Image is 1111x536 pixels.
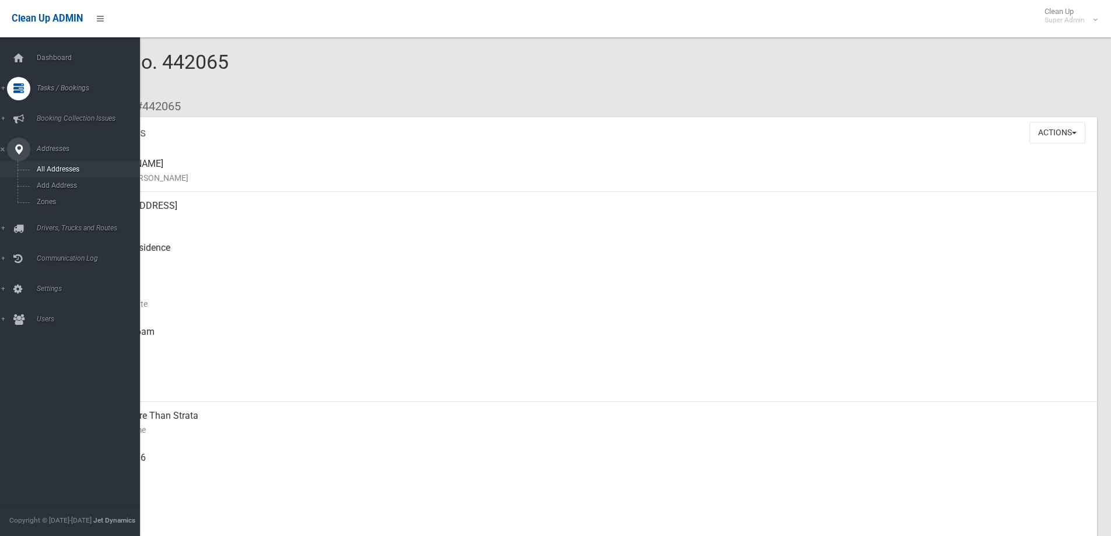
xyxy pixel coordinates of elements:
[93,234,1088,276] div: Front of Residence
[93,339,1088,353] small: Collected At
[33,285,149,293] span: Settings
[93,318,1088,360] div: [DATE] 8:46am
[93,255,1088,269] small: Pickup Point
[93,171,1088,185] small: Name of [PERSON_NAME]
[33,198,139,206] span: Zones
[93,192,1088,234] div: [STREET_ADDRESS]
[12,13,83,24] span: Clean Up ADMIN
[33,145,149,153] span: Addresses
[93,486,1088,528] div: None given
[93,276,1088,318] div: [DATE]
[33,114,149,122] span: Booking Collection Issues
[93,507,1088,521] small: Landline
[33,84,149,92] span: Tasks / Bookings
[93,465,1088,479] small: Mobile
[93,360,1088,402] div: [DATE]
[1039,7,1096,24] span: Clean Up
[1045,16,1085,24] small: Super Admin
[93,213,1088,227] small: Address
[93,423,1088,437] small: Contact Name
[93,444,1088,486] div: 0488855406
[33,254,149,262] span: Communication Log
[1029,122,1085,143] button: Actions
[33,54,149,62] span: Dashboard
[93,516,135,524] strong: Jet Dynamics
[33,181,139,190] span: Add Address
[9,516,92,524] span: Copyright © [DATE]-[DATE]
[93,381,1088,395] small: Zone
[33,315,149,323] span: Users
[93,402,1088,444] div: Winslet More Than Strata
[33,224,149,232] span: Drivers, Trucks and Routes
[93,297,1088,311] small: Collection Date
[33,165,139,173] span: All Addresses
[51,50,229,96] span: Booking No. 442065
[93,150,1088,192] div: [PERSON_NAME]
[127,96,181,117] li: #442065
